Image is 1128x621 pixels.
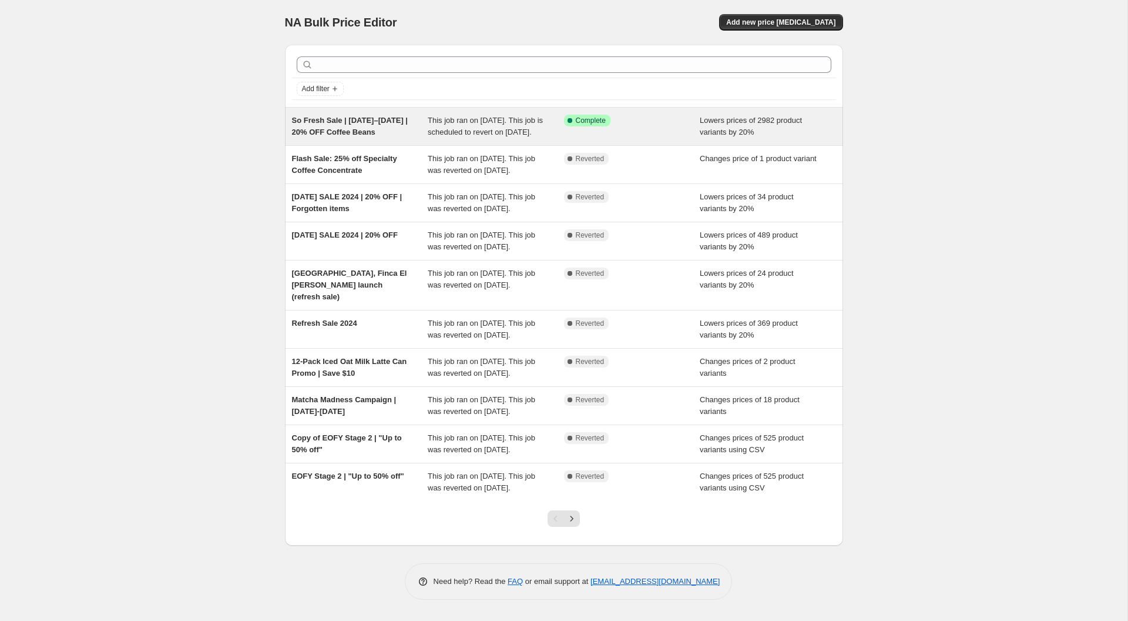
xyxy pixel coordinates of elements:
[428,433,535,454] span: This job ran on [DATE]. This job was reverted on [DATE].
[700,395,800,416] span: Changes prices of 18 product variants
[576,231,605,240] span: Reverted
[576,116,606,125] span: Complete
[292,472,404,480] span: EOFY Stage 2 | "Up to 50% off"
[428,395,535,416] span: This job ran on [DATE]. This job was reverted on [DATE].
[700,231,798,251] span: Lowers prices of 489 product variants by 20%
[297,82,344,96] button: Add filter
[726,18,835,27] span: Add new price [MEDICAL_DATA]
[563,510,580,527] button: Next
[700,357,795,378] span: Changes prices of 2 product variants
[292,116,408,136] span: So Fresh Sale | [DATE]–[DATE] | 20% OFF Coffee Beans
[428,319,535,339] span: This job ran on [DATE]. This job was reverted on [DATE].
[700,192,794,213] span: Lowers prices of 34 product variants by 20%
[576,154,605,163] span: Reverted
[292,395,397,416] span: Matcha Madness Campaign | [DATE]-[DATE]
[700,319,798,339] span: Lowers prices of 369 product variants by 20%
[292,357,407,378] span: 12-Pack Iced Oat Milk Latte Can Promo | Save $10
[428,231,535,251] span: This job ran on [DATE]. This job was reverted on [DATE].
[576,472,605,481] span: Reverted
[428,116,543,136] span: This job ran on [DATE]. This job is scheduled to revert on [DATE].
[523,577,590,586] span: or email support at
[576,192,605,202] span: Reverted
[700,154,817,163] span: Changes price of 1 product variant
[428,269,535,289] span: This job ran on [DATE]. This job was reverted on [DATE].
[285,16,397,29] span: NA Bulk Price Editor
[292,192,402,213] span: [DATE] SALE 2024 | 20% OFF | Forgotten items
[434,577,508,586] span: Need help? Read the
[292,269,407,301] span: [GEOGRAPHIC_DATA], Finca El [PERSON_NAME] launch (refresh sale)
[719,14,842,31] button: Add new price [MEDICAL_DATA]
[302,84,330,94] span: Add filter
[576,269,605,278] span: Reverted
[428,472,535,492] span: This job ran on [DATE]. This job was reverted on [DATE].
[292,433,402,454] span: Copy of EOFY Stage 2 | "Up to 50% off"
[292,231,398,239] span: [DATE] SALE 2024 | 20% OFF
[700,472,804,492] span: Changes prices of 525 product variants using CSV
[576,395,605,405] span: Reverted
[576,319,605,328] span: Reverted
[590,577,720,586] a: [EMAIL_ADDRESS][DOMAIN_NAME]
[576,357,605,366] span: Reverted
[548,510,580,527] nav: Pagination
[428,192,535,213] span: This job ran on [DATE]. This job was reverted on [DATE].
[700,269,794,289] span: Lowers prices of 24 product variants by 20%
[428,357,535,378] span: This job ran on [DATE]. This job was reverted on [DATE].
[700,433,804,454] span: Changes prices of 525 product variants using CSV
[292,154,397,175] span: Flash Sale: 25% off Specialty Coffee Concentrate
[508,577,523,586] a: FAQ
[292,319,357,328] span: Refresh Sale 2024
[576,433,605,443] span: Reverted
[700,116,802,136] span: Lowers prices of 2982 product variants by 20%
[428,154,535,175] span: This job ran on [DATE]. This job was reverted on [DATE].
